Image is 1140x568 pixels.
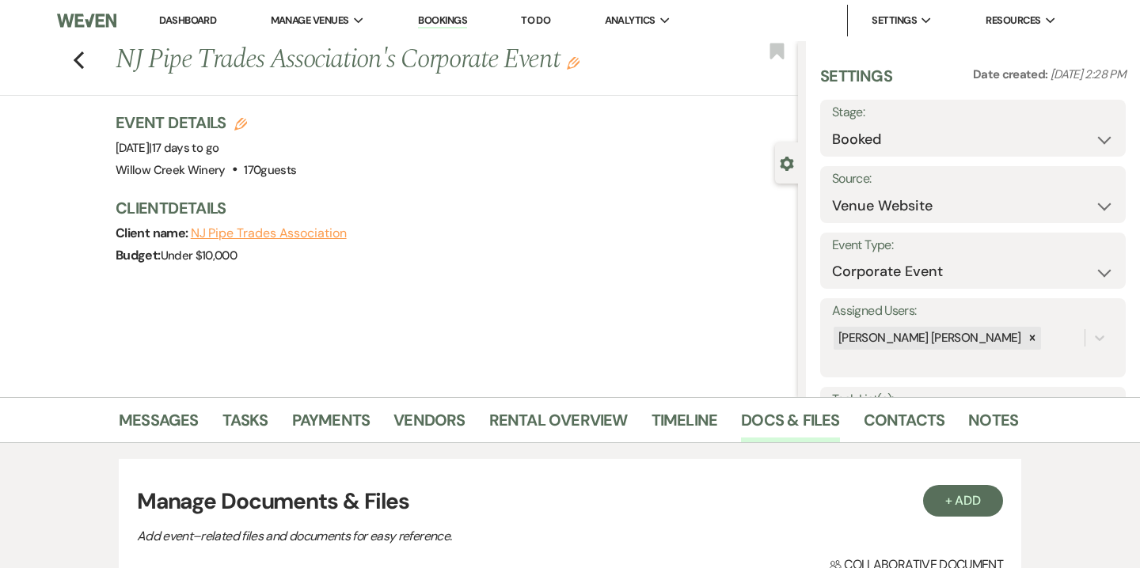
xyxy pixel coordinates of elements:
[191,227,347,240] button: NJ Pipe Trades Association
[116,140,218,156] span: [DATE]
[1051,66,1126,82] span: [DATE] 2:28 PM
[116,162,226,178] span: Willow Creek Winery
[418,13,467,28] a: Bookings
[832,300,1114,323] label: Assigned Users:
[832,168,1114,191] label: Source:
[820,65,892,100] h3: Settings
[137,485,1003,518] h3: Manage Documents & Files
[271,13,349,28] span: Manage Venues
[116,41,655,79] h1: NJ Pipe Trades Association's Corporate Event
[652,407,718,442] a: Timeline
[149,140,218,156] span: |
[57,4,116,37] img: Weven Logo
[393,407,465,442] a: Vendors
[986,13,1040,28] span: Resources
[923,485,1004,517] button: + Add
[116,197,782,219] h3: Client Details
[116,225,191,241] span: Client name:
[834,327,1024,350] div: [PERSON_NAME] [PERSON_NAME]
[159,13,216,27] a: Dashboard
[161,248,237,263] span: Under $10,000
[152,140,219,156] span: 17 days to go
[119,407,199,442] a: Messages
[605,13,655,28] span: Analytics
[864,407,945,442] a: Contacts
[741,407,839,442] a: Docs & Files
[292,407,370,442] a: Payments
[244,162,296,178] span: 170 guests
[832,388,1114,411] label: Task List(s):
[973,66,1051,82] span: Date created:
[521,13,550,27] a: To Do
[780,155,794,170] button: Close lead details
[567,55,579,70] button: Edit
[222,407,268,442] a: Tasks
[872,13,917,28] span: Settings
[832,101,1114,124] label: Stage:
[832,234,1114,257] label: Event Type:
[137,526,691,547] p: Add event–related files and documents for easy reference.
[489,407,628,442] a: Rental Overview
[968,407,1018,442] a: Notes
[116,247,161,263] span: Budget:
[116,112,296,134] h3: Event Details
